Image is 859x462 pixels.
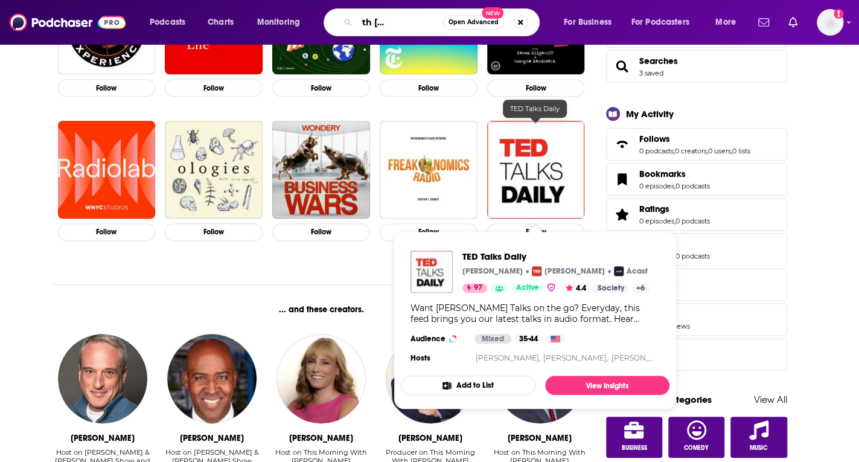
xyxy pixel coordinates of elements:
a: [PERSON_NAME] [612,353,675,362]
img: Acast [614,266,624,276]
a: 0 users [708,147,731,155]
button: open menu [707,13,751,32]
svg: Add a profile image [834,9,843,19]
span: 97 [474,282,482,294]
a: 0 podcasts [675,182,710,190]
span: Likes [606,303,787,336]
button: Follow [165,223,263,241]
button: Follow [272,79,370,97]
a: Charts [200,13,241,32]
span: Ratings [639,204,669,214]
img: verified Badge [546,282,556,292]
a: Show notifications dropdown [784,12,802,33]
img: Dan Bernstein [58,334,147,423]
span: Active [516,282,538,294]
div: 35-44 [514,334,543,344]
span: Business [621,444,647,452]
span: Badges [606,338,787,371]
button: Follow [487,79,585,97]
span: , [674,182,675,190]
button: Follow [165,79,263,97]
a: [PERSON_NAME], [543,353,608,362]
span: New [482,7,503,19]
a: Radiolab [58,121,156,219]
a: +6 [631,283,650,293]
img: Podchaser - Follow, Share and Rate Podcasts [10,11,126,34]
span: Searches [606,50,787,83]
a: [PERSON_NAME], [475,353,540,362]
a: Ologies with Alie Ward [165,121,263,219]
a: Music [730,417,787,458]
img: Jennifer Kushinka [276,334,366,423]
button: Show profile menu [817,9,843,36]
img: TED [532,266,541,276]
div: Want [PERSON_NAME] Talks on the go? Everyday, this feed brings you our latest talks in audio form... [410,303,660,324]
button: open menu [141,13,201,32]
span: Logged in as WE_Broadcast [817,9,843,36]
span: TED Talks Daily [462,251,650,262]
div: Dan Bernstein [71,433,135,443]
button: Follow [58,223,156,241]
p: [PERSON_NAME] [462,266,523,276]
h4: Hosts [410,353,430,363]
div: Marshall Harris [180,433,244,443]
a: Society [592,283,628,293]
span: More [715,14,736,31]
a: 0 podcasts [675,217,710,225]
span: Comedy [684,444,709,452]
button: open menu [249,13,316,32]
a: 0 podcasts [675,252,710,260]
span: Monitoring [257,14,300,31]
a: Follows [639,133,750,144]
button: Open AdvancedNew [443,15,504,30]
img: TED Talks Daily [487,121,585,219]
button: 4.4 [562,283,590,293]
a: Searches [639,56,678,66]
img: TED Talks Daily [410,251,453,293]
a: View Insights [545,376,669,395]
span: , [731,147,732,155]
span: For Business [564,14,612,31]
img: Business Wars [272,121,370,219]
span: For Podcasters [631,14,689,31]
div: ... and these creators. [53,304,590,315]
a: View All [754,394,787,405]
h3: Audience [410,334,465,344]
button: Add to List [401,376,535,395]
div: Search podcasts, credits, & more... [335,8,551,36]
a: 0 reviews [659,322,690,330]
button: open menu [555,13,627,32]
a: 97 [462,283,487,293]
a: Bookmarks [610,171,634,188]
a: Show notifications dropdown [753,12,774,33]
a: Searches [610,58,634,75]
a: Bookmarks [639,168,710,179]
button: Follow [272,223,370,241]
a: Ratings [610,206,634,223]
img: Mike Gavin [386,334,475,423]
div: Mike Gavin [398,433,462,443]
a: My Alerts [606,268,787,301]
a: Comedy [668,417,725,458]
p: [PERSON_NAME] [544,266,605,276]
div: Gordon Deal [508,433,572,443]
span: Open Advanced [449,19,499,25]
span: Podcasts [150,14,185,31]
a: 0 episodes [639,217,674,225]
span: Reviews [606,233,787,266]
input: Search podcasts, credits, & more... [357,13,443,32]
a: 0 creators [675,147,707,155]
span: Music [750,444,767,452]
a: Active [511,283,543,293]
span: , [707,147,708,155]
span: Bookmarks [606,163,787,196]
div: Jennifer Kushinka [289,433,353,443]
span: , [674,217,675,225]
span: , [674,147,675,155]
a: TED[PERSON_NAME] [532,266,605,276]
